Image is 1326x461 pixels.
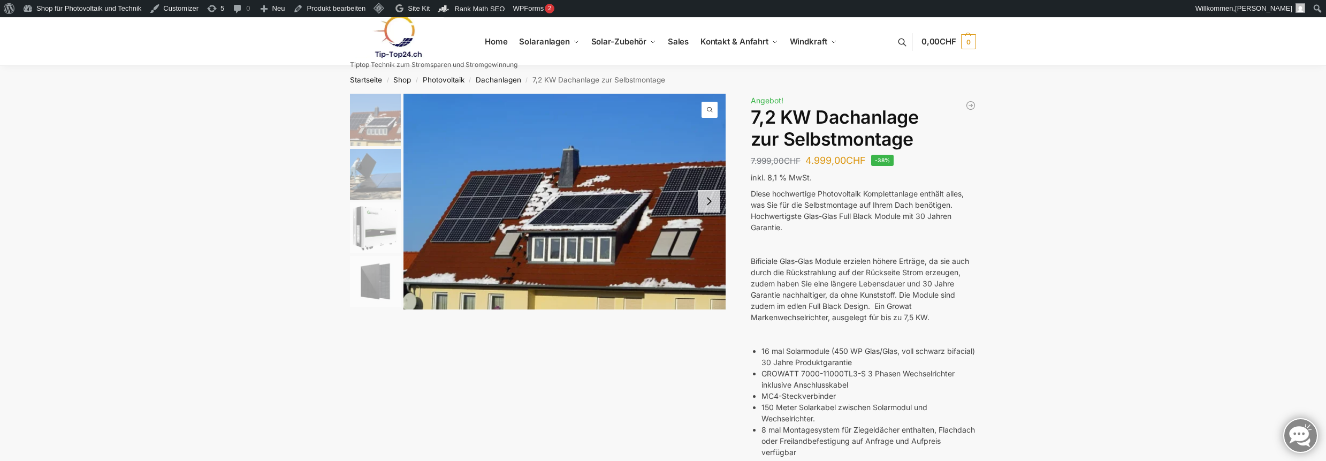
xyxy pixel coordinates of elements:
a: Kontakt & Anfahrt [696,18,782,66]
a: 0,00CHF 0 [921,26,976,58]
img: Growatt Wechselrichter [350,202,401,253]
a: Windkraft [785,18,841,66]
li: 16 mal Solarmodule (450 WP Glas/Glas, voll schwarz bifacial) 30 Jahre Produktgarantie [761,345,976,368]
a: Shop [393,75,411,84]
span: inkl. 8,1 % MwSt. [751,173,812,182]
span: 0 [961,34,976,49]
div: Bificiale Glas-Glas Module erzielen höhere Erträge, da sie auch durch die Rückstrahlung auf der R... [751,255,976,323]
span: Angebot! [751,96,783,105]
li: 8 mal Montagesystem für Ziegeldächer enthalten, Flachdach oder Freilandbefestigung auf Anfrage un... [761,424,976,458]
a: Sales [663,18,693,66]
a: Photovoltaik [423,75,464,84]
h1: 7,2 KW Dachanlage zur Selbstmontage [751,107,976,150]
span: -38% [871,155,894,166]
span: Rank Math SEO [454,5,505,13]
a: Startseite [350,75,382,84]
span: Solaranlagen [519,36,570,47]
span: / [382,76,393,85]
img: Solaranlagen, Speicheranlagen und Energiesparprodukte [350,15,444,58]
img: Solar Dachanlage 6,5 KW [350,94,401,146]
nav: Cart contents [921,17,976,67]
a: Solar-Zubehör [586,18,660,66]
span: [PERSON_NAME] [1235,4,1292,12]
img: Benutzerbild von Rupert Spoddig [1295,3,1305,13]
img: Maysun [350,256,401,307]
p: Tiptop Technik zum Stromsparen und Stromgewinnung [350,62,517,68]
span: / [521,76,532,85]
a: Solaranlagen [515,18,584,66]
span: 0,00 [921,36,956,47]
span: CHF [784,156,801,166]
span: / [411,76,422,85]
div: Diese hochwertige Photovoltaik Komplettanlage enthält alles, was Sie für die Selbstmontage auf Ih... [751,188,976,210]
span: Sales [668,36,689,47]
div: Hochwertigste Glas-Glas Full Black Module mit 30 Jahren Garantie. [751,210,976,233]
span: Kontakt & Anfahrt [700,36,768,47]
div: 2 [545,4,554,13]
span: Solar-Zubehör [591,36,647,47]
img: Photovoltaik [350,149,401,200]
button: Next slide [698,190,720,213]
li: 150 Meter Solarkabel zwischen Solarmodul und Wechselrichter. [761,402,976,424]
img: Anschlusskabel_3c936f05-bd2b-44cd-b920-46f463c48f34_430x [350,309,401,360]
a: Balkonkraftwerk 1780 Watt mit 2 KW/h Zendure Batteriespeicher [965,100,976,111]
span: / [464,76,476,85]
bdi: 7.999,00 [751,156,801,166]
li: GROWATT 7000-11000TL3-S 3 Phasen Wechselrichter inklusive Anschlusskabel [761,368,976,390]
a: Dachanlagen [476,75,521,84]
li: MC4-Steckverbinder [761,390,976,402]
bdi: 4.999,00 [805,155,866,166]
nav: Breadcrumb [331,66,995,94]
span: CHF [940,36,956,47]
img: Solar Dachanlage 6,5 KW [403,94,726,309]
span: Windkraft [790,36,827,47]
span: Site Kit [408,4,430,12]
span: CHF [846,155,866,166]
